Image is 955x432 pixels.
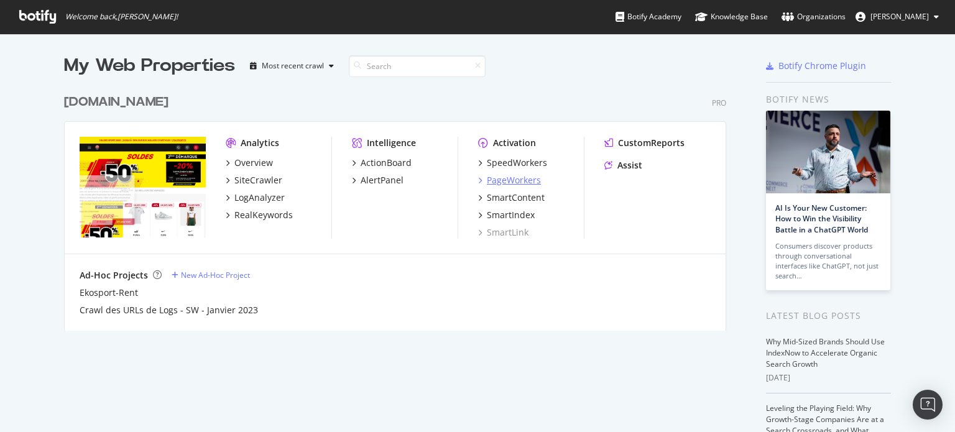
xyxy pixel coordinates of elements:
a: Why Mid-Sized Brands Should Use IndexNow to Accelerate Organic Search Growth [766,336,885,369]
div: RealKeywords [234,209,293,221]
div: SiteCrawler [234,174,282,186]
div: CustomReports [618,137,685,149]
span: Welcome back, [PERSON_NAME] ! [65,12,178,22]
div: Open Intercom Messenger [913,390,943,420]
div: LogAnalyzer [234,191,285,204]
div: PageWorkers [487,174,541,186]
a: New Ad-Hoc Project [172,270,250,280]
a: Botify Chrome Plugin [766,60,866,72]
div: New Ad-Hoc Project [181,270,250,280]
a: Crawl des URLs de Logs - SW - Janvier 2023 [80,304,258,316]
div: Botify news [766,93,891,106]
div: AlertPanel [361,174,404,186]
a: SpeedWorkers [478,157,547,169]
div: Latest Blog Posts [766,309,891,323]
div: Overview [234,157,273,169]
div: [DOMAIN_NAME] [64,93,168,111]
a: AlertPanel [352,174,404,186]
div: Activation [493,137,536,149]
img: AI Is Your New Customer: How to Win the Visibility Battle in a ChatGPT World [766,111,890,193]
a: SmartIndex [478,209,535,221]
button: [PERSON_NAME] [846,7,949,27]
div: Most recent crawl [262,62,324,70]
a: PageWorkers [478,174,541,186]
a: SmartLink [478,226,528,239]
a: AI Is Your New Customer: How to Win the Visibility Battle in a ChatGPT World [775,203,868,234]
div: Ad-Hoc Projects [80,269,148,282]
a: Ekosport-Rent [80,287,138,299]
div: Botify Academy [616,11,681,23]
img: sport2000.fr [80,137,206,237]
span: Kiszlo David [870,11,929,22]
a: [DOMAIN_NAME] [64,93,173,111]
div: Botify Chrome Plugin [778,60,866,72]
div: Intelligence [367,137,416,149]
div: SmartIndex [487,209,535,221]
div: SpeedWorkers [487,157,547,169]
div: grid [64,78,736,331]
div: SmartContent [487,191,545,204]
a: Assist [604,159,642,172]
div: Consumers discover products through conversational interfaces like ChatGPT, not just search… [775,241,881,281]
div: Assist [617,159,642,172]
button: Most recent crawl [245,56,339,76]
a: RealKeywords [226,209,293,221]
div: Knowledge Base [695,11,768,23]
div: Pro [712,98,726,108]
a: LogAnalyzer [226,191,285,204]
a: SiteCrawler [226,174,282,186]
div: Analytics [241,137,279,149]
div: Organizations [782,11,846,23]
div: My Web Properties [64,53,235,78]
a: SmartContent [478,191,545,204]
div: [DATE] [766,372,891,384]
input: Search [349,55,486,77]
a: Overview [226,157,273,169]
div: ActionBoard [361,157,412,169]
a: CustomReports [604,137,685,149]
a: ActionBoard [352,157,412,169]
